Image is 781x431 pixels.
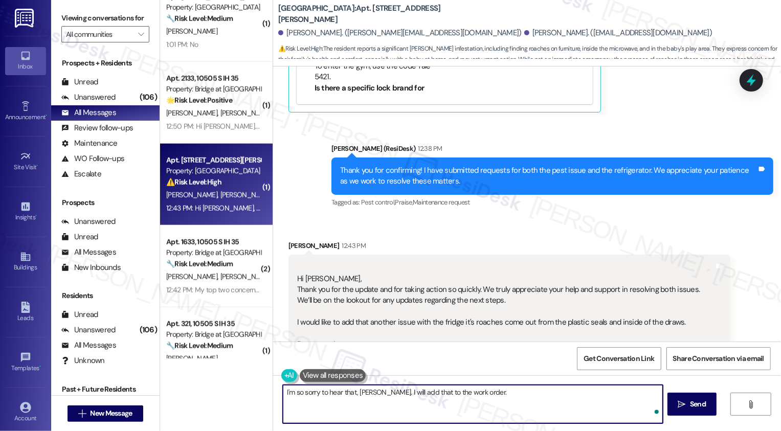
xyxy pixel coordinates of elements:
div: Hi [PERSON_NAME], Thank you for the update and for taking action so quickly. We truly appreciate ... [297,262,714,361]
input: All communities [66,26,133,42]
span: • [39,363,41,370]
div: 12:43 PM [339,240,366,251]
strong: ⚠️ Risk Level: High [278,44,322,53]
div: Apt. 321, 10505 S IH 35 [166,319,261,329]
div: All Messages [61,340,116,351]
span: Pest control , [361,198,395,207]
a: Buildings [5,248,46,276]
strong: ⚠️ Risk Level: High [166,177,221,187]
div: Prospects + Residents [51,58,160,69]
div: Unanswered [61,92,116,103]
button: Share Conversation via email [666,347,771,370]
span: Praise , [395,198,413,207]
button: New Message [68,405,143,422]
span: New Message [90,408,132,419]
strong: 🔧 Risk Level: Medium [166,341,233,350]
div: [PERSON_NAME]. ([PERSON_NAME][EMAIL_ADDRESS][DOMAIN_NAME]) [278,28,522,38]
span: Share Conversation via email [673,353,764,364]
i:  [747,400,755,409]
div: Tagged as: [331,195,773,210]
div: 12:38 PM [416,143,442,154]
span: Get Conversation Link [584,353,654,364]
a: Site Visit • [5,148,46,175]
div: Property: [GEOGRAPHIC_DATA] [166,166,261,176]
strong: 🌟 Risk Level: Positive [166,96,232,105]
label: Viewing conversations for [61,10,149,26]
span: : The resident reports a significant [PERSON_NAME] infestation, including finding roaches on furn... [278,43,781,76]
strong: 🔧 Risk Level: Medium [166,259,233,268]
div: [PERSON_NAME] (ResiDesk) [331,143,773,157]
span: • [37,162,38,169]
i:  [678,400,686,409]
div: Review follow-ups [61,123,133,133]
div: Maintenance [61,138,118,149]
div: Property: Bridge at [GEOGRAPHIC_DATA] [166,247,261,258]
a: Templates • [5,349,46,376]
li: To enter the gym, use the code Yale 5421. [315,61,431,83]
div: Unanswered [61,325,116,335]
img: ResiDesk Logo [15,9,36,28]
div: Unread [61,232,98,242]
a: Account [5,399,46,426]
strong: 🔧 Risk Level: Medium [166,14,233,23]
span: Maintenance request [413,198,470,207]
span: [PERSON_NAME] [220,272,271,281]
div: Apt. 2133, 10505 S IH 35 [166,73,261,84]
div: Escalate [61,169,101,179]
div: (106) [137,322,160,338]
span: [PERSON_NAME] [166,27,217,36]
div: Thank you for confirming! I have submitted requests for both the pest issue and the refrigerator.... [340,165,757,187]
div: New Inbounds [61,262,121,273]
a: Insights • [5,198,46,225]
a: Leads [5,299,46,326]
a: Inbox [5,47,46,75]
div: WO Follow-ups [61,153,124,164]
span: [PERSON_NAME] [166,272,220,281]
div: Past + Future Residents [51,384,160,395]
b: [GEOGRAPHIC_DATA]: Apt. [STREET_ADDRESS][PERSON_NAME] [278,3,483,25]
div: (106) [137,89,160,105]
div: Unknown [61,355,105,366]
i:  [78,410,86,418]
div: Property: Bridge at [GEOGRAPHIC_DATA] [166,329,261,340]
div: Unanswered [61,216,116,227]
div: All Messages [61,247,116,258]
span: [PERSON_NAME] [166,190,220,199]
div: Unread [61,77,98,87]
span: • [35,212,37,219]
span: [PERSON_NAME] [166,354,217,363]
div: [PERSON_NAME] [288,240,730,255]
span: [PERSON_NAME] [166,108,220,118]
div: Apt. [STREET_ADDRESS][PERSON_NAME] [166,155,261,166]
div: Residents [51,290,160,301]
div: Unread [61,309,98,320]
div: Prospects [51,197,160,208]
div: Property: Bridge at [GEOGRAPHIC_DATA] [166,84,261,95]
div: Apt. 1633, 10505 S IH 35 [166,237,261,247]
span: [PERSON_NAME] [220,108,271,118]
div: Property: [GEOGRAPHIC_DATA] [166,2,261,13]
div: [PERSON_NAME]. ([EMAIL_ADDRESS][DOMAIN_NAME]) [524,28,712,38]
span: • [46,112,47,119]
textarea: To enrich screen reader interactions, please activate Accessibility in Grammarly extension settings [283,385,663,423]
button: Send [667,393,717,416]
button: Get Conversation Link [577,347,661,370]
i:  [138,30,144,38]
div: 1:01 PM: No [166,40,198,49]
div: All Messages [61,107,116,118]
li: Is there a specific lock brand for the gym door? [315,83,431,105]
span: [PERSON_NAME] [220,190,271,199]
span: Send [690,399,706,410]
